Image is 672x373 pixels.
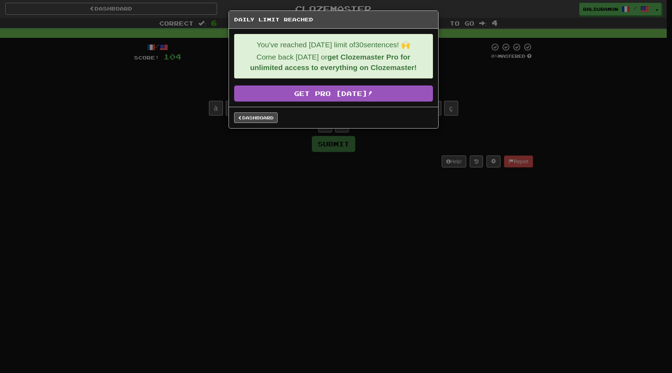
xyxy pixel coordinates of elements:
h5: Daily Limit Reached [234,16,433,23]
a: Get Pro [DATE]! [234,85,433,102]
a: Dashboard [234,112,278,123]
strong: get Clozemaster Pro for unlimited access to everything on Clozemaster! [250,53,416,71]
p: You've reached [DATE] limit of 30 sentences! 🙌 [240,40,427,50]
p: Come back [DATE] or [240,52,427,73]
